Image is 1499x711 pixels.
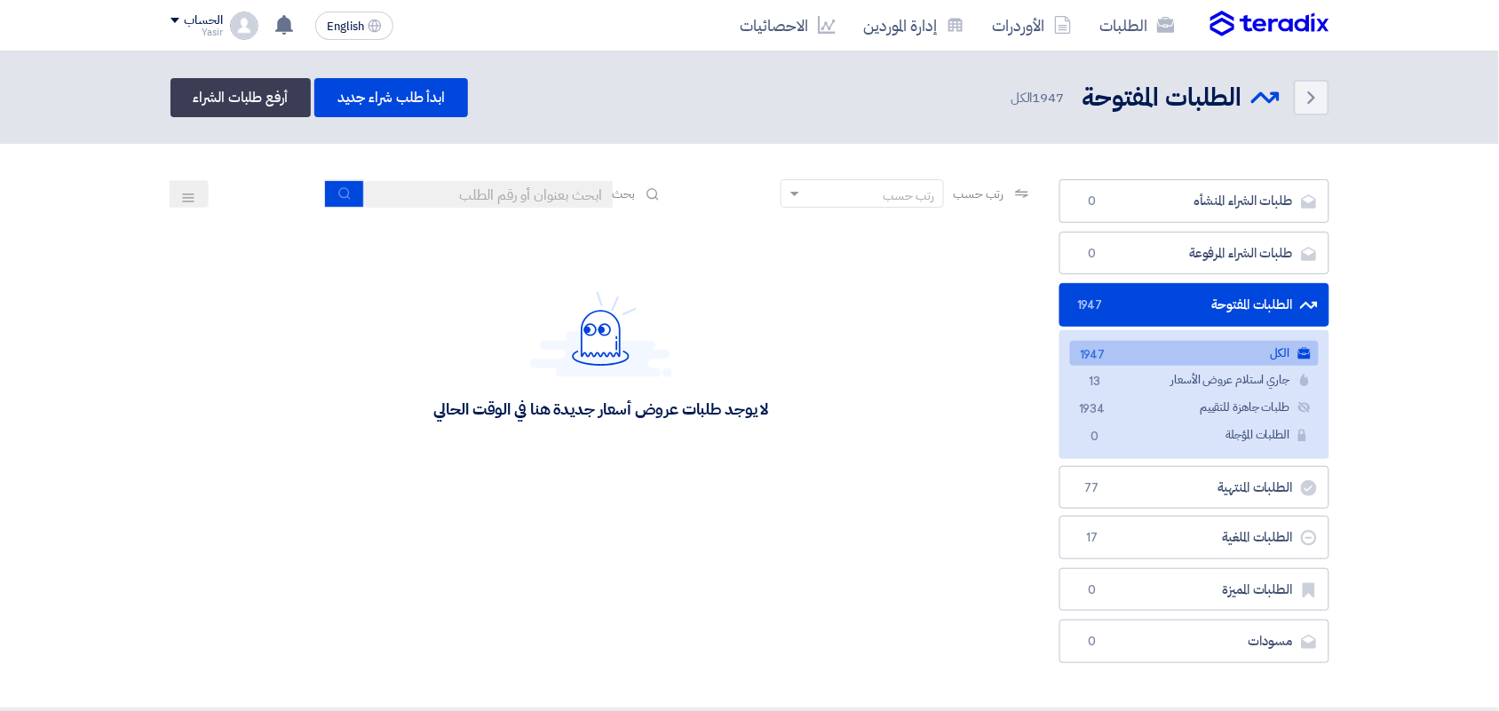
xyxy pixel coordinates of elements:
div: الحساب [185,13,223,28]
span: 0 [1082,581,1103,599]
a: الطلبات المميزة0 [1059,568,1329,612]
span: English [327,20,364,33]
span: 0 [1082,193,1103,210]
img: Hello [530,291,672,377]
button: English [315,12,393,40]
a: طلبات جاهزة للتقييم [1070,395,1319,421]
div: رتب حسب [883,186,934,205]
img: profile_test.png [230,12,258,40]
span: بحث [613,185,636,203]
a: جاري استلام عروض الأسعار [1070,367,1319,393]
span: 77 [1082,479,1103,497]
a: مسودات0 [1059,620,1329,663]
a: طلبات الشراء المنشأه0 [1059,179,1329,223]
a: الطلبات المؤجلة [1070,423,1319,448]
a: الأوردرات [979,4,1086,46]
span: 0 [1082,245,1103,263]
a: الطلبات المنتهية77 [1059,466,1329,510]
span: رتب حسب [953,185,1003,203]
a: الكل [1070,341,1319,367]
span: 1947 [1084,346,1106,365]
span: 0 [1082,633,1103,651]
span: 13 [1084,373,1106,391]
a: الطلبات الملغية17 [1059,516,1329,559]
input: ابحث بعنوان أو رقم الطلب [364,181,613,208]
span: 17 [1082,529,1103,547]
h2: الطلبات المفتوحة [1083,81,1242,115]
a: الطلبات [1086,4,1189,46]
a: الطلبات المفتوحة1947 [1059,283,1329,327]
a: الاحصائيات [726,4,850,46]
a: طلبات الشراء المرفوعة0 [1059,232,1329,275]
img: Teradix logo [1210,11,1329,37]
a: أرفع طلبات الشراء [171,78,311,117]
span: 1934 [1084,400,1106,419]
div: لا يوجد طلبات عروض أسعار جديدة هنا في الوقت الحالي [433,399,768,419]
span: 1947 [1082,296,1103,314]
a: ابدأ طلب شراء جديد [314,78,468,117]
a: إدارة الموردين [850,4,979,46]
span: 0 [1084,428,1106,446]
span: الكل [1011,88,1067,108]
span: 1947 [1033,88,1065,107]
div: Yasir [171,28,223,37]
